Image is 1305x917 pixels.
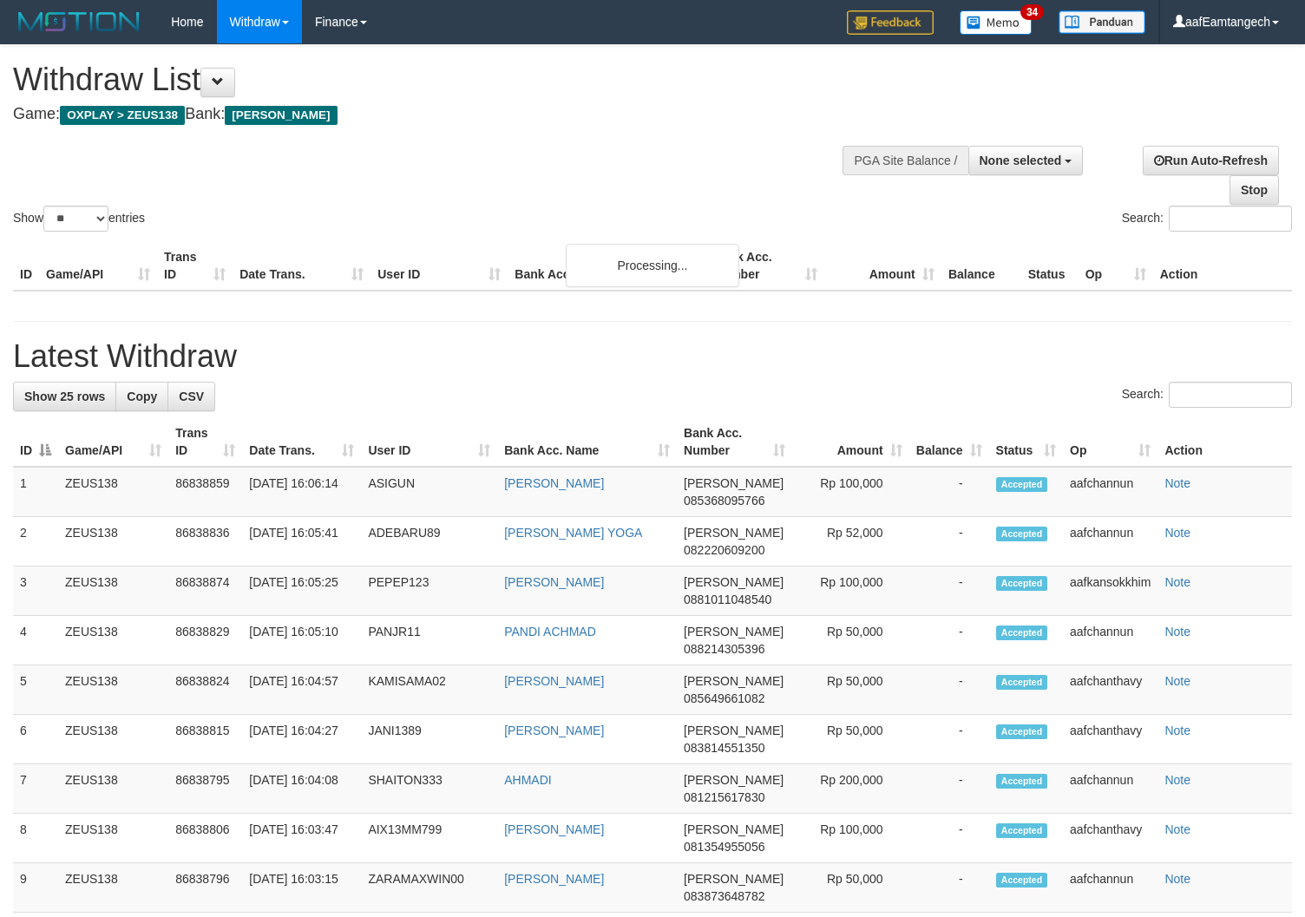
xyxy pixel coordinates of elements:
[13,339,1292,374] h1: Latest Withdraw
[1143,146,1279,175] a: Run Auto-Refresh
[242,467,361,517] td: [DATE] 16:06:14
[566,244,739,287] div: Processing...
[127,390,157,403] span: Copy
[1020,4,1044,20] span: 34
[242,715,361,764] td: [DATE] 16:04:27
[242,814,361,863] td: [DATE] 16:03:47
[1169,206,1292,232] input: Search:
[60,106,185,125] span: OXPLAY > ZEUS138
[157,241,233,291] th: Trans ID
[508,241,706,291] th: Bank Acc. Name
[1164,526,1190,540] a: Note
[58,814,168,863] td: ZEUS138
[1153,241,1292,291] th: Action
[909,417,989,467] th: Balance: activate to sort column ascending
[1164,872,1190,886] a: Note
[504,674,604,688] a: [PERSON_NAME]
[13,62,853,97] h1: Withdraw List
[1079,241,1153,291] th: Op
[996,873,1048,888] span: Accepted
[684,575,784,589] span: [PERSON_NAME]
[504,625,596,639] a: PANDI ACHMAD
[909,616,989,665] td: -
[13,106,853,123] h4: Game: Bank:
[13,764,58,814] td: 7
[684,476,784,490] span: [PERSON_NAME]
[233,241,371,291] th: Date Trans.
[225,106,337,125] span: [PERSON_NAME]
[1122,382,1292,408] label: Search:
[1164,773,1190,787] a: Note
[996,626,1048,640] span: Accepted
[960,10,1033,35] img: Button%20Memo.svg
[792,467,909,517] td: Rp 100,000
[684,840,764,854] span: Copy 081354955056 to clipboard
[168,417,242,467] th: Trans ID: activate to sort column ascending
[58,715,168,764] td: ZEUS138
[361,417,497,467] th: User ID: activate to sort column ascending
[792,863,909,913] td: Rp 50,000
[13,567,58,616] td: 3
[13,814,58,863] td: 8
[504,773,551,787] a: AHMADI
[684,773,784,787] span: [PERSON_NAME]
[996,477,1048,492] span: Accepted
[13,467,58,517] td: 1
[684,889,764,903] span: Copy 083873648782 to clipboard
[13,517,58,567] td: 2
[1063,814,1157,863] td: aafchanthavy
[167,382,215,411] a: CSV
[504,476,604,490] a: [PERSON_NAME]
[242,517,361,567] td: [DATE] 16:05:41
[179,390,204,403] span: CSV
[684,790,764,804] span: Copy 081215617830 to clipboard
[242,665,361,715] td: [DATE] 16:04:57
[361,814,497,863] td: AIX13MM799
[684,691,764,705] span: Copy 085649661082 to clipboard
[58,764,168,814] td: ZEUS138
[792,417,909,467] th: Amount: activate to sort column ascending
[909,467,989,517] td: -
[504,822,604,836] a: [PERSON_NAME]
[13,382,116,411] a: Show 25 rows
[58,517,168,567] td: ZEUS138
[168,814,242,863] td: 86838806
[684,822,784,836] span: [PERSON_NAME]
[792,764,909,814] td: Rp 200,000
[909,814,989,863] td: -
[1063,616,1157,665] td: aafchannun
[1063,417,1157,467] th: Op: activate to sort column ascending
[980,154,1062,167] span: None selected
[504,724,604,737] a: [PERSON_NAME]
[989,417,1063,467] th: Status: activate to sort column ascending
[792,567,909,616] td: Rp 100,000
[371,241,508,291] th: User ID
[504,872,604,886] a: [PERSON_NAME]
[58,417,168,467] th: Game/API: activate to sort column ascending
[504,526,642,540] a: [PERSON_NAME] YOGA
[1063,863,1157,913] td: aafchannun
[115,382,168,411] a: Copy
[58,616,168,665] td: ZEUS138
[706,241,823,291] th: Bank Acc. Number
[13,616,58,665] td: 4
[58,665,168,715] td: ZEUS138
[39,241,157,291] th: Game/API
[361,665,497,715] td: KAMISAMA02
[792,517,909,567] td: Rp 52,000
[168,665,242,715] td: 86838824
[1063,567,1157,616] td: aafkansokkhim
[361,715,497,764] td: JANI1389
[361,764,497,814] td: SHAITON333
[1230,175,1279,205] a: Stop
[684,625,784,639] span: [PERSON_NAME]
[361,517,497,567] td: ADEBARU89
[361,616,497,665] td: PANJR11
[847,10,934,35] img: Feedback.jpg
[684,642,764,656] span: Copy 088214305396 to clipboard
[996,527,1048,541] span: Accepted
[996,576,1048,591] span: Accepted
[1164,476,1190,490] a: Note
[168,616,242,665] td: 86838829
[1063,517,1157,567] td: aafchannun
